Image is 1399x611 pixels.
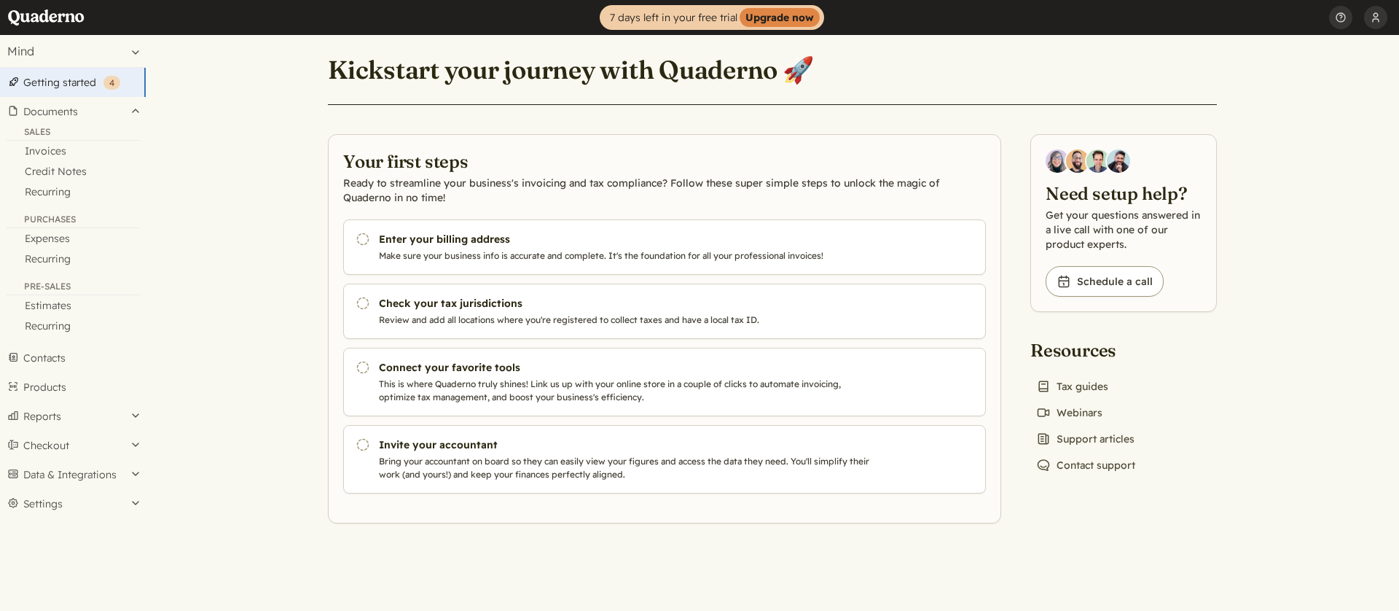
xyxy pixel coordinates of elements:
h2: Need setup help? [1046,182,1202,205]
h3: Enter your billing address [379,232,876,246]
a: 7 days left in your free trialUpgrade now [600,5,824,30]
div: Sales [6,126,140,141]
a: Contact support [1030,455,1141,475]
h2: Your first steps [343,149,986,173]
p: Ready to streamline your business's invoicing and tax compliance? Follow these super simple steps... [343,176,986,205]
h3: Check your tax jurisdictions [379,296,876,311]
a: Enter your billing address Make sure your business info is accurate and complete. It's the founda... [343,219,986,275]
p: Bring your accountant on board so they can easily view your figures and access the data they need... [379,455,876,481]
h3: Invite your accountant [379,437,876,452]
p: Make sure your business info is accurate and complete. It's the foundation for all your professio... [379,249,876,262]
p: Get your questions answered in a live call with one of our product experts. [1046,208,1202,252]
a: Schedule a call [1046,266,1164,297]
p: This is where Quaderno truly shines! Link us up with your online store in a couple of clicks to a... [379,378,876,404]
p: Review and add all locations where you're registered to collect taxes and have a local tax ID. [379,314,876,327]
span: 4 [109,77,114,88]
strong: Upgrade now [740,8,820,27]
div: Pre-Sales [6,281,140,295]
img: Jairo Fumero, Account Executive at Quaderno [1066,149,1089,173]
img: Javier Rubio, DevRel at Quaderno [1107,149,1130,173]
a: Webinars [1030,402,1108,423]
a: Check your tax jurisdictions Review and add all locations where you're registered to collect taxe... [343,284,986,339]
h1: Kickstart your journey with Quaderno 🚀 [328,54,814,86]
a: Invite your accountant Bring your accountant on board so they can easily view your figures and ac... [343,425,986,494]
h2: Resources [1030,338,1141,362]
a: Connect your favorite tools This is where Quaderno truly shines! Link us up with your online stor... [343,348,986,416]
img: Ivo Oltmans, Business Developer at Quaderno [1086,149,1110,173]
img: Diana Carrasco, Account Executive at Quaderno [1046,149,1069,173]
h3: Connect your favorite tools [379,360,876,375]
a: Support articles [1030,429,1140,449]
div: Purchases [6,214,140,228]
a: Tax guides [1030,376,1114,397]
